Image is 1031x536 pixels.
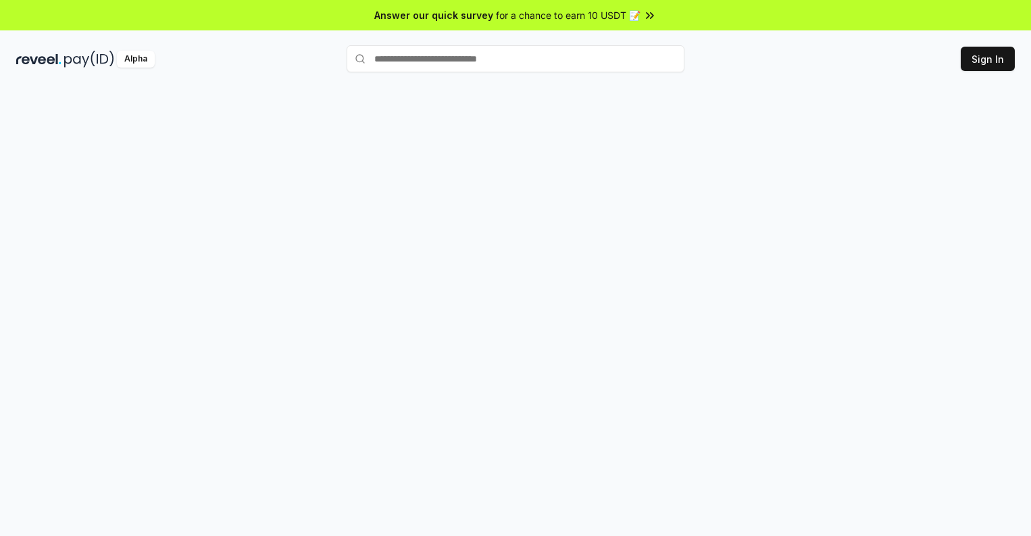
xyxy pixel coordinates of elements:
[64,51,114,68] img: pay_id
[961,47,1015,71] button: Sign In
[117,51,155,68] div: Alpha
[496,8,640,22] span: for a chance to earn 10 USDT 📝
[374,8,493,22] span: Answer our quick survey
[16,51,61,68] img: reveel_dark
